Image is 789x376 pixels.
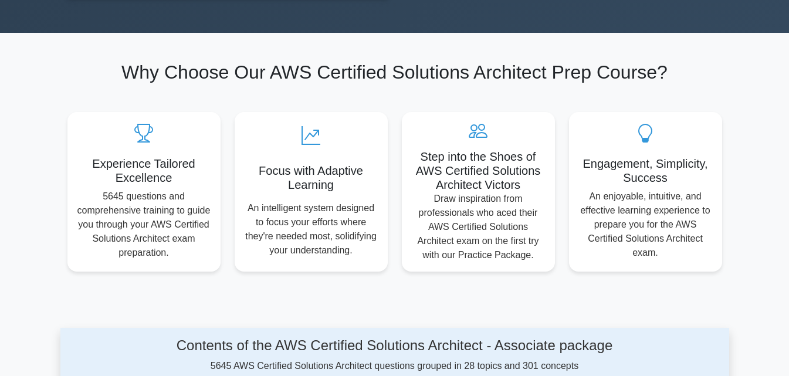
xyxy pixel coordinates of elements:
p: An intelligent system designed to focus your efforts where they're needed most, solidifying your ... [244,201,378,258]
h5: Focus with Adaptive Learning [244,164,378,192]
h5: Step into the Shoes of AWS Certified Solutions Architect Victors [411,150,546,192]
p: 5645 questions and comprehensive training to guide you through your AWS Certified Solutions Archi... [77,189,211,260]
h5: Engagement, Simplicity, Success [578,157,713,185]
p: An enjoyable, intuitive, and effective learning experience to prepare you for the AWS Certified S... [578,189,713,260]
h5: Experience Tailored Excellence [77,157,211,185]
div: 5645 AWS Certified Solutions Architect questions grouped in 28 topics and 301 concepts [158,337,631,373]
p: Draw inspiration from professionals who aced their AWS Certified Solutions Architect exam on the ... [411,192,546,262]
h4: Contents of the AWS Certified Solutions Architect - Associate package [158,337,631,354]
h2: Why Choose Our AWS Certified Solutions Architect Prep Course? [67,61,722,83]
